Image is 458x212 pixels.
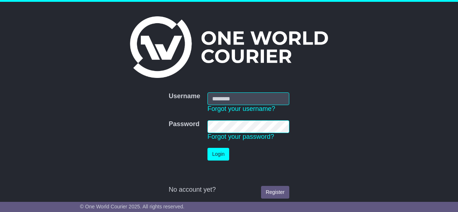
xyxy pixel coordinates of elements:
a: Forgot your password? [207,133,274,140]
label: Username [169,92,200,100]
a: Forgot your username? [207,105,275,112]
label: Password [169,120,199,128]
a: Register [261,186,289,199]
button: Login [207,148,229,161]
span: © One World Courier 2025. All rights reserved. [80,204,185,209]
div: No account yet? [169,186,289,194]
img: One World [130,16,328,78]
